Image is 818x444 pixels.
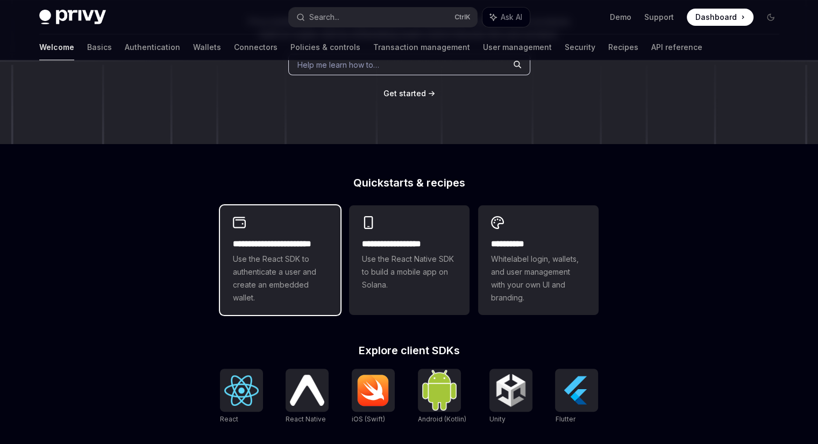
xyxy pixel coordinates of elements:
img: Android (Kotlin) [422,370,457,410]
a: **** **** **** ***Use the React Native SDK to build a mobile app on Solana. [349,205,470,315]
a: User management [483,34,552,60]
a: Dashboard [687,9,753,26]
a: Wallets [193,34,221,60]
span: Dashboard [695,12,737,23]
img: React [224,375,259,406]
h2: Quickstarts & recipes [220,177,599,188]
a: Policies & controls [290,34,360,60]
a: Transaction management [373,34,470,60]
span: Use the React Native SDK to build a mobile app on Solana. [362,253,457,291]
span: Use the React SDK to authenticate a user and create an embedded wallet. [233,253,328,304]
a: FlutterFlutter [555,369,598,425]
a: Basics [87,34,112,60]
span: Help me learn how to… [297,59,379,70]
span: Ctrl K [454,13,471,22]
a: ReactReact [220,369,263,425]
h2: Explore client SDKs [220,345,599,356]
a: Android (Kotlin)Android (Kotlin) [418,369,466,425]
span: React Native [286,415,326,423]
span: Get started [383,89,426,98]
span: Whitelabel login, wallets, and user management with your own UI and branding. [491,253,586,304]
a: Welcome [39,34,74,60]
a: Recipes [608,34,638,60]
button: Toggle dark mode [762,9,779,26]
img: dark logo [39,10,106,25]
a: Demo [610,12,631,23]
a: Get started [383,88,426,99]
img: iOS (Swift) [356,374,390,406]
a: Security [565,34,595,60]
img: Unity [494,373,528,407]
span: Ask AI [501,12,522,23]
span: Flutter [555,415,575,423]
button: Search...CtrlK [289,8,477,27]
span: Unity [489,415,506,423]
a: Support [644,12,674,23]
span: Android (Kotlin) [418,415,466,423]
a: Authentication [125,34,180,60]
img: Flutter [559,373,594,407]
div: Search... [309,11,339,24]
a: Connectors [234,34,278,60]
a: API reference [651,34,702,60]
span: React [220,415,238,423]
a: React NativeReact Native [286,369,329,425]
a: UnityUnity [489,369,532,425]
span: iOS (Swift) [352,415,385,423]
button: Ask AI [482,8,530,27]
img: React Native [290,375,324,405]
a: **** *****Whitelabel login, wallets, and user management with your own UI and branding. [478,205,599,315]
a: iOS (Swift)iOS (Swift) [352,369,395,425]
